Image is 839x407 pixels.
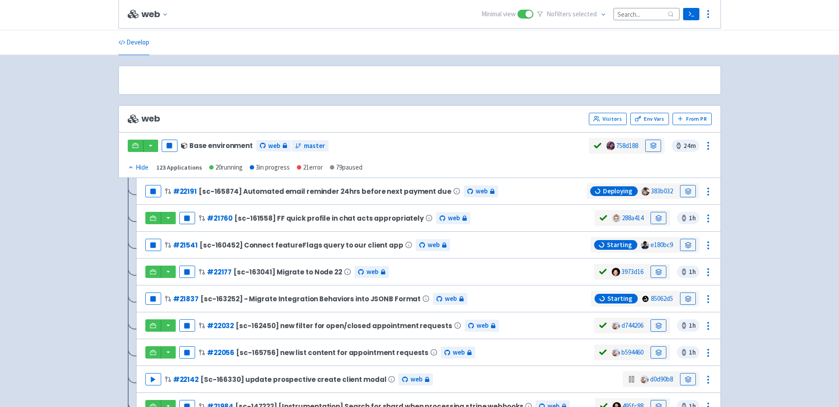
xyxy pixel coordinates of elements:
span: 1 h [677,319,699,332]
span: master [304,141,325,151]
span: [sc-161558] FF quick profile in chat acts appropriately [234,215,424,222]
span: 1 h [677,266,699,278]
a: web [399,374,433,385]
span: No filter s [547,9,597,19]
a: #22056 [207,348,234,357]
div: 21 error [297,163,323,173]
span: web [476,186,488,196]
button: Pause [179,319,195,332]
button: Play [145,373,161,385]
a: 383b032 [651,187,673,195]
span: [sc-165756] new list content for appointment requests [236,349,429,356]
span: [Sc-166330] update prospective create client modal [200,376,386,383]
div: 3 in progress [250,163,290,173]
a: 3973d16 [621,267,643,276]
a: web [416,239,450,251]
div: 20 running [209,163,243,173]
button: Pause [179,212,195,224]
button: Pause [145,292,161,305]
button: From PR [673,113,712,125]
a: d744206 [621,321,643,329]
span: [sc-162450] new filter for open/closed appointment requests [236,322,452,329]
a: #21760 [207,214,233,223]
a: #22191 [173,187,197,196]
a: web [433,293,467,305]
button: Pause [179,346,195,359]
button: Pause [145,185,161,197]
span: [sc-165874] Automated email reminder 24hrs before next payment due [199,188,451,195]
a: Env Vars [630,113,669,125]
a: #22142 [173,375,199,384]
a: #22177 [207,267,232,277]
button: Pause [145,239,161,251]
a: #21541 [173,240,198,250]
span: web [428,240,440,250]
a: #21837 [173,294,199,303]
span: web [453,348,465,358]
a: web [256,140,291,152]
a: web [355,266,389,278]
span: selected [573,10,597,18]
a: master [292,140,329,152]
button: Pause [162,140,177,152]
span: 1 h [677,346,699,359]
input: Search... [614,8,680,20]
span: web [410,374,422,385]
span: web [477,321,488,331]
a: web [436,212,470,224]
span: web [268,141,280,151]
a: e180bc9 [651,240,673,249]
span: [sc-160452] Connect featureFlags query to our client app [200,241,403,249]
div: 79 paused [330,163,362,173]
a: Terminal [683,8,699,20]
span: Deploying [603,187,632,196]
span: [sc-163252] - Migrate Integration Behaviors into JSONB Format [200,295,421,303]
a: web [464,185,498,197]
button: Pause [179,266,195,278]
a: #22032 [207,321,234,330]
a: 85062d5 [651,294,673,303]
a: web [441,347,475,359]
span: web [448,213,460,223]
span: web [366,267,378,277]
a: 758d188 [616,141,638,150]
a: Develop [118,30,149,55]
div: Base environment [181,142,253,149]
div: 123 Applications [156,163,202,173]
a: Visitors [589,113,627,125]
span: Minimal view [481,9,516,19]
span: 1 h [677,212,699,224]
span: [sc-163041] Migrate to Node 22 [233,268,342,276]
a: b594460 [621,348,643,356]
div: Hide [128,163,148,173]
span: web [445,294,457,304]
span: web [128,114,160,124]
span: Starting [607,294,632,303]
span: Starting [607,240,632,249]
button: Hide [128,163,149,173]
a: web [465,320,499,332]
a: d0d90b8 [650,375,673,383]
button: web [141,9,172,19]
a: 288a414 [622,214,643,222]
span: 24 m [672,140,699,152]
